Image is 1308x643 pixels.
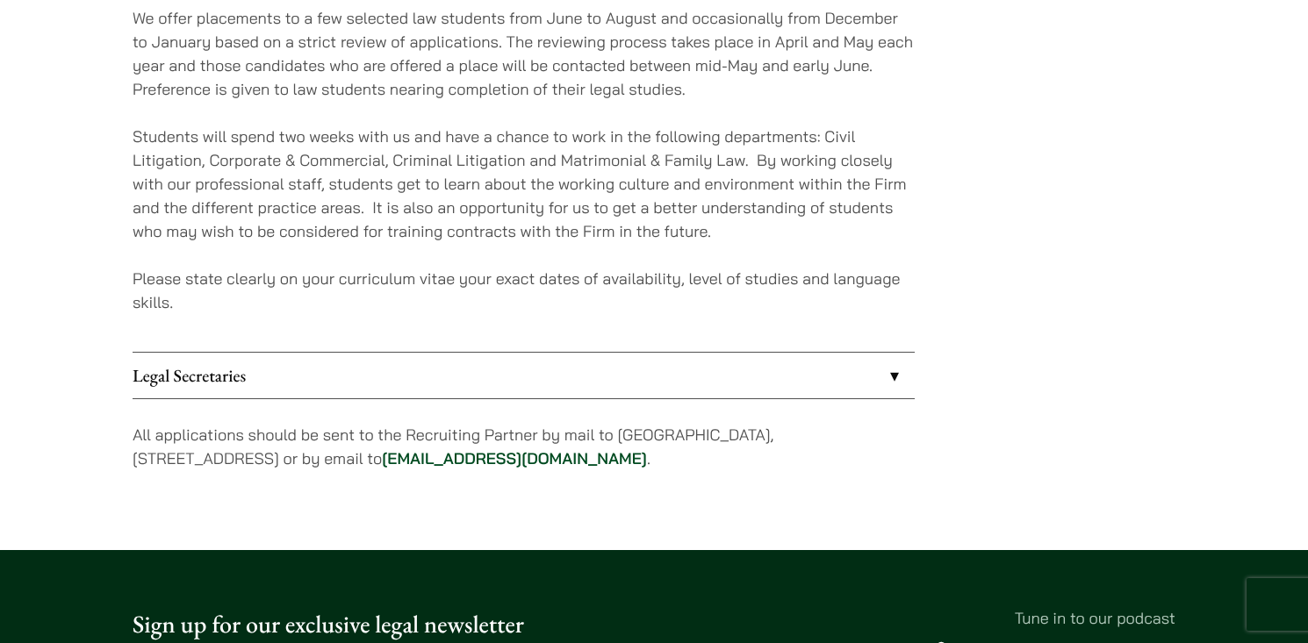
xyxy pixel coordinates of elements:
[668,606,1175,630] p: Tune in to our podcast
[133,606,640,643] p: Sign up for our exclusive legal newsletter
[133,353,915,398] a: Legal Secretaries
[133,6,915,101] p: We offer placements to a few selected law students from June to August and occasionally from Dece...
[133,267,915,314] p: Please state clearly on your curriculum vitae your exact dates of availability, level of studies ...
[382,448,647,468] a: [EMAIL_ADDRESS][DOMAIN_NAME]
[133,423,915,470] p: All applications should be sent to the Recruiting Partner by mail to [GEOGRAPHIC_DATA], [STREET_A...
[133,125,915,243] p: Students will spend two weeks with us and have a chance to work in the following departments: Civ...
